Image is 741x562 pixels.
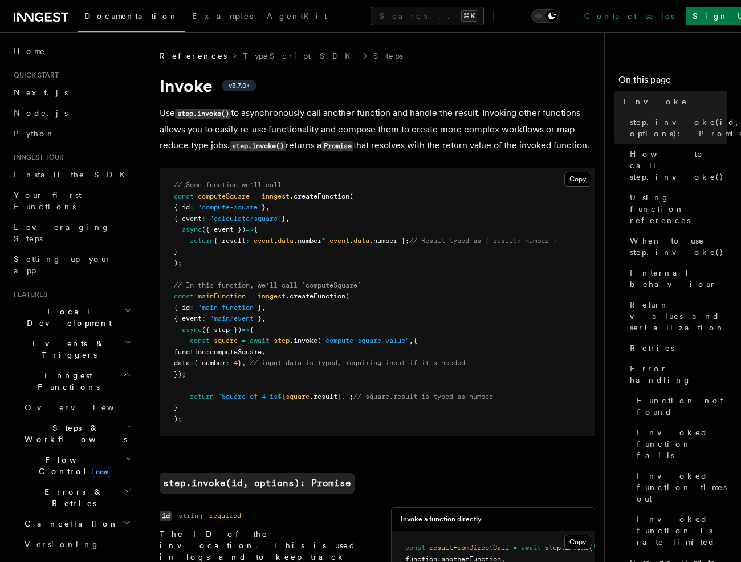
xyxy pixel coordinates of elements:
span: data [278,237,294,245]
span: } [174,248,178,256]
span: ); [174,259,182,267]
span: .invoke [561,544,589,552]
span: data [174,359,190,367]
span: : [246,237,250,245]
span: Your first Functions [14,191,82,211]
span: .number [294,237,321,245]
a: Invoked function times out [632,466,727,509]
span: } [258,304,262,312]
span: function [174,348,206,356]
span: : [202,215,206,223]
span: event [329,237,349,245]
span: Invoke [623,96,687,107]
span: // Result typed as { result: number } [409,237,557,245]
dd: required [209,511,241,520]
span: await [521,544,541,552]
span: ({ step }) [202,326,242,334]
span: Cancellation [20,518,119,529]
button: Errors & Retries [20,482,134,514]
a: Internal behaviour [625,262,727,294]
span: "main/event" [210,314,258,322]
span: Node.js [14,108,68,118]
span: : [202,314,206,322]
a: Overview [20,397,134,418]
span: Inngest Functions [9,370,123,393]
span: Retries [630,342,674,354]
button: Inngest Functions [9,365,134,397]
span: ( [345,292,349,300]
a: Python [9,123,134,144]
kbd: ⌘K [461,10,477,22]
span: return [190,393,214,401]
span: : [206,348,210,356]
span: Leveraging Steps [14,223,110,243]
span: ( [317,337,321,345]
span: { id [174,304,190,312]
span: Errors & Retries [20,486,124,509]
a: Return values and serialization [625,294,727,338]
span: Local Development [9,306,124,329]
span: async [182,225,202,233]
span: ); [174,415,182,423]
a: Documentation [78,3,185,32]
code: step.invoke() [230,141,286,151]
span: Invoked function times out [637,470,727,504]
span: async [182,326,202,334]
button: Copy [564,172,591,187]
a: Install the SDK [9,164,134,185]
span: { number [194,359,226,367]
span: : [226,359,230,367]
span: Inngest tour [9,153,64,162]
span: ( [349,192,353,200]
span: Steps & Workflows [20,422,127,445]
a: Your first Functions [9,185,134,217]
span: = [513,544,517,552]
span: , [266,203,270,211]
span: }); [174,370,186,378]
a: step.invoke(id, options): Promise [625,112,727,144]
span: Invoked function fails [637,427,727,461]
a: Steps [373,50,403,62]
a: How to call step.invoke() [625,144,727,187]
span: = [242,337,246,345]
span: { id [174,203,190,211]
span: ${ [278,393,286,401]
a: Next.js [9,82,134,103]
span: .number }; [369,237,409,245]
span: Documentation [84,11,178,21]
span: Flow Control [20,454,125,477]
a: AgentKit [260,3,334,31]
a: Invoke [618,91,727,112]
a: Using function references [625,187,727,231]
span: `Square of 4 is [218,393,278,401]
span: inngest [258,292,286,300]
span: const [174,192,194,200]
span: , [286,215,290,223]
span: inngest [262,192,290,200]
span: : [190,304,194,312]
span: { [254,225,258,233]
code: id [160,511,172,521]
span: square [214,337,238,345]
code: step.invoke() [175,109,231,119]
span: Next.js [14,88,68,97]
span: Function not found [637,395,727,418]
dd: string [178,511,202,520]
span: , [262,314,266,322]
span: Features [9,290,47,299]
span: . [274,237,278,245]
span: return [190,237,214,245]
span: Overview [25,403,142,412]
span: Setting up your app [14,254,112,275]
span: computeSquare [198,192,250,200]
span: , [262,304,266,312]
span: AgentKit [267,11,327,21]
button: Flow Controlnew [20,450,134,482]
span: // square.result is typed as number [353,393,493,401]
span: .invoke [290,337,317,345]
span: Return values and serialization [630,299,727,333]
a: TypeScript SDK [243,50,357,62]
span: computeSquare [210,348,262,356]
button: Events & Triggers [9,333,134,365]
a: Invoked function fails [632,422,727,466]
